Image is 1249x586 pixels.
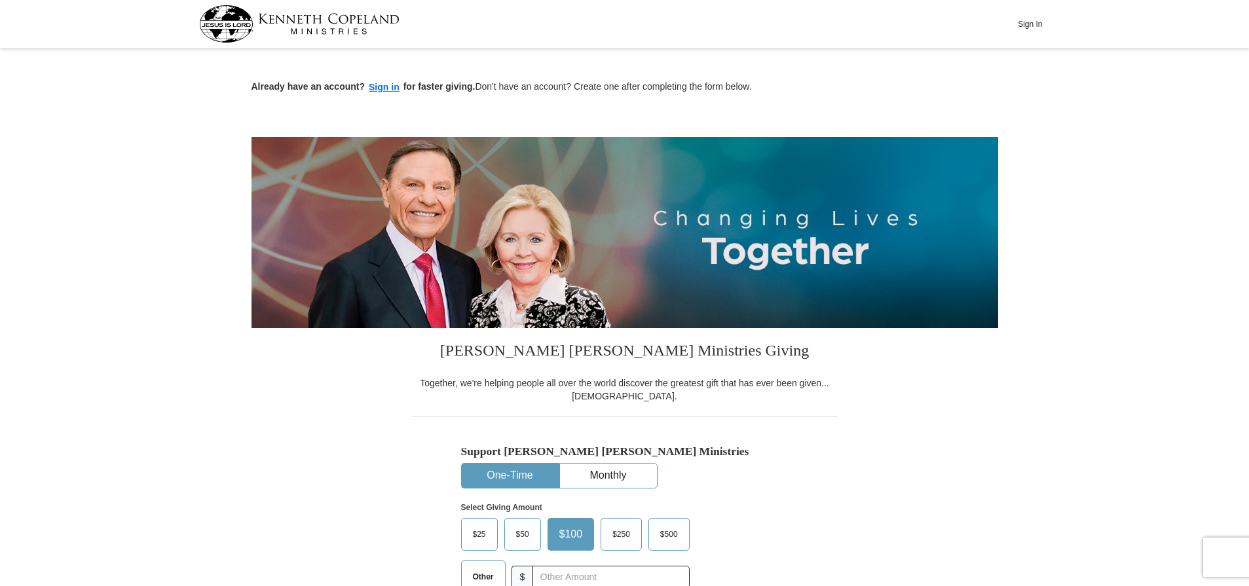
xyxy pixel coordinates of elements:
[252,81,475,92] strong: Already have an account? for faster giving.
[461,503,542,512] strong: Select Giving Amount
[199,5,400,43] img: kcm-header-logo.svg
[654,524,684,544] span: $500
[1011,14,1050,34] button: Sign In
[510,524,536,544] span: $50
[412,328,838,376] h3: [PERSON_NAME] [PERSON_NAME] Ministries Giving
[560,464,657,488] button: Monthly
[466,524,493,544] span: $25
[606,524,637,544] span: $250
[462,464,559,488] button: One-Time
[553,524,589,544] span: $100
[412,376,838,403] div: Together, we're helping people all over the world discover the greatest gift that has ever been g...
[365,80,403,95] button: Sign in
[461,445,789,458] h5: Support [PERSON_NAME] [PERSON_NAME] Ministries
[252,80,998,95] p: Don't have an account? Create one after completing the form below.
